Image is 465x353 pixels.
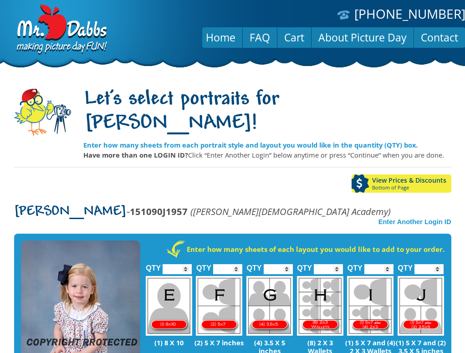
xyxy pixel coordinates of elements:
img: F [196,276,242,336]
img: camera-mascot [14,89,71,136]
img: Dabbs Company [14,5,108,56]
h1: Let's select portraits for [PERSON_NAME]! [83,88,451,136]
strong: 151090J1957 [130,205,188,218]
p: Click “Enter Another Login” below anytime or press “Continue” when you are done. [83,150,451,160]
a: Cart [277,26,311,48]
strong: Enter how many sheets from each portrait style and layout you would like in the quantity (QTY) box. [83,140,418,149]
span: [PERSON_NAME] [14,205,127,219]
label: QTY [398,254,413,276]
strong: Have more than one LOGIN ID? [83,150,188,159]
label: QTY [146,254,161,276]
label: QTY [247,254,262,276]
strong: Enter how many sheets of each layout you would like to add to your order. [187,245,445,254]
label: QTY [297,254,312,276]
label: QTY [196,254,211,276]
label: QTY [347,254,363,276]
a: Home [199,26,242,48]
a: About Picture Day [312,26,414,48]
a: View Prices & DiscountsBottom of Page [352,174,451,193]
a: Enter Another Login ID [378,218,451,225]
p: - [14,206,391,217]
img: G [246,276,293,336]
a: Contact [414,26,465,48]
img: J [398,276,444,336]
img: I [347,276,393,336]
p: (1) 8 X 10 [144,338,194,347]
a: FAQ [243,26,277,48]
img: E [146,276,192,336]
img: H [297,276,343,336]
span: Bottom of Page [372,185,451,190]
p: (2) 5 X 7 inches [194,338,245,347]
em: ([PERSON_NAME][DEMOGRAPHIC_DATA] Academy) [190,205,391,218]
